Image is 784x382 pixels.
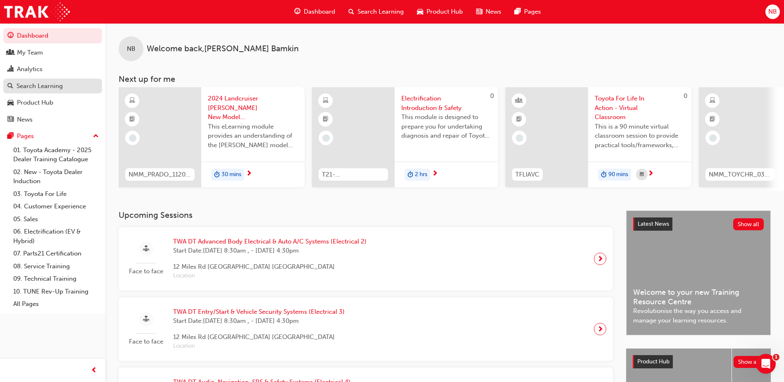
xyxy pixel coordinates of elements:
a: 05. Sales [10,213,102,226]
button: Show all [733,218,764,230]
span: 2 hrs [415,170,427,179]
span: duration-icon [214,170,220,180]
span: Face to face [125,337,167,346]
span: NB [768,7,777,17]
span: learningRecordVerb_NONE-icon [516,134,523,142]
span: search-icon [348,7,354,17]
a: Latest NewsShow all [633,217,764,231]
span: Location [173,341,345,351]
a: Product Hub [3,95,102,110]
span: next-icon [597,253,603,265]
span: duration-icon [407,170,413,180]
span: car-icon [7,99,14,107]
span: learningResourceType_ELEARNING-icon [323,95,329,106]
button: Pages [3,129,102,144]
span: learningRecordVerb_NONE-icon [129,134,136,142]
span: 12 Miles Rd [GEOGRAPHIC_DATA] [GEOGRAPHIC_DATA] [173,332,345,342]
span: guage-icon [7,32,14,40]
span: up-icon [93,131,99,142]
span: learningResourceType_INSTRUCTOR_LED-icon [516,95,522,106]
a: Latest NewsShow allWelcome to your new Training Resource CentreRevolutionise the way you access a... [626,210,771,335]
span: next-icon [246,170,252,178]
a: Product HubShow all [633,355,764,368]
span: next-icon [597,323,603,335]
a: guage-iconDashboard [288,3,342,20]
a: 04. Customer Experience [10,200,102,213]
span: 0 [684,92,687,100]
span: pages-icon [515,7,521,17]
span: booktick-icon [710,114,715,125]
a: 01. Toyota Academy - 2025 Dealer Training Catalogue [10,144,102,166]
button: DashboardMy TeamAnalyticsSearch LearningProduct HubNews [3,26,102,129]
a: Dashboard [3,28,102,43]
span: news-icon [7,116,14,124]
iframe: Intercom live chat [756,354,776,374]
span: guage-icon [294,7,300,17]
a: 0TFLIAVCToyota For Life In Action - Virtual ClassroomThis is a 90 minute virtual classroom sessio... [505,87,691,187]
div: Search Learning [17,81,63,91]
a: search-iconSearch Learning [342,3,410,20]
div: News [17,115,33,124]
div: Product Hub [17,98,53,107]
span: next-icon [432,170,438,178]
span: News [486,7,501,17]
button: NB [765,5,780,19]
div: My Team [17,48,43,57]
span: 0 [490,92,494,100]
span: duration-icon [601,170,607,180]
span: search-icon [7,83,13,90]
a: All Pages [10,298,102,310]
span: Pages [524,7,541,17]
span: TFLIAVC [515,170,539,179]
a: 02. New - Toyota Dealer Induction [10,166,102,188]
span: Electrification Introduction & Safety [401,94,491,112]
span: Toyota For Life In Action - Virtual Classroom [595,94,685,122]
span: Start Date: [DATE] 8:30am , - [DATE] 4:30pm [173,316,345,326]
a: 07. Parts21 Certification [10,247,102,260]
span: calendar-icon [640,170,644,180]
span: This is a 90 minute virtual classroom session to provide practical tools/frameworks, behaviours a... [595,122,685,150]
span: NB [127,44,136,54]
span: Product Hub [427,7,463,17]
a: Analytics [3,62,102,77]
span: learningResourceType_ELEARNING-icon [710,95,715,106]
a: Face to faceTWA DT Advanced Body Electrical & Auto A/C Systems (Electrical 2)Start Date:[DATE] 8:... [125,234,606,284]
span: This module is designed to prepare you for undertaking diagnosis and repair of Toyota & Lexus Ele... [401,112,491,141]
span: This eLearning module provides an understanding of the [PERSON_NAME] model line-up and its Katash... [208,122,298,150]
span: NMM_PRADO_112024_MODULE_1 [129,170,191,179]
span: sessionType_FACE_TO_FACE-icon [143,314,149,325]
span: booktick-icon [323,114,329,125]
span: T21-FOD_HVIS_PREREQ [322,170,385,179]
span: Latest News [638,220,669,227]
span: booktick-icon [129,114,135,125]
span: pages-icon [7,133,14,140]
div: Pages [17,131,34,141]
span: booktick-icon [516,114,522,125]
span: people-icon [7,49,14,57]
span: Welcome back , [PERSON_NAME] Bamkin [147,44,299,54]
a: 03. Toyota For Life [10,188,102,201]
span: Face to face [125,267,167,276]
span: 12 Miles Rd [GEOGRAPHIC_DATA] [GEOGRAPHIC_DATA] [173,262,367,272]
a: Search Learning [3,79,102,94]
span: 90 mins [608,170,628,179]
a: News [3,112,102,127]
a: pages-iconPages [508,3,548,20]
a: My Team [3,45,102,60]
span: TWA DT Advanced Body Electrical & Auto A/C Systems (Electrical 2) [173,237,367,246]
a: car-iconProduct Hub [410,3,469,20]
span: sessionType_FACE_TO_FACE-icon [143,244,149,254]
span: TWA DT Entry/Start & Vehicle Security Systems (Electrical 3) [173,307,345,317]
span: learningRecordVerb_NONE-icon [709,134,717,142]
div: Analytics [17,64,43,74]
span: prev-icon [91,365,97,376]
a: NMM_PRADO_112024_MODULE_12024 Landcruiser [PERSON_NAME] New Model Mechanisms - Model Outline 1Thi... [119,87,305,187]
a: 08. Service Training [10,260,102,273]
span: Search Learning [357,7,404,17]
button: Show all [734,356,765,368]
span: learningResourceType_ELEARNING-icon [129,95,135,106]
span: next-icon [648,170,654,178]
a: Trak [4,2,70,21]
span: Start Date: [DATE] 8:30am , - [DATE] 4:30pm [173,246,367,255]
